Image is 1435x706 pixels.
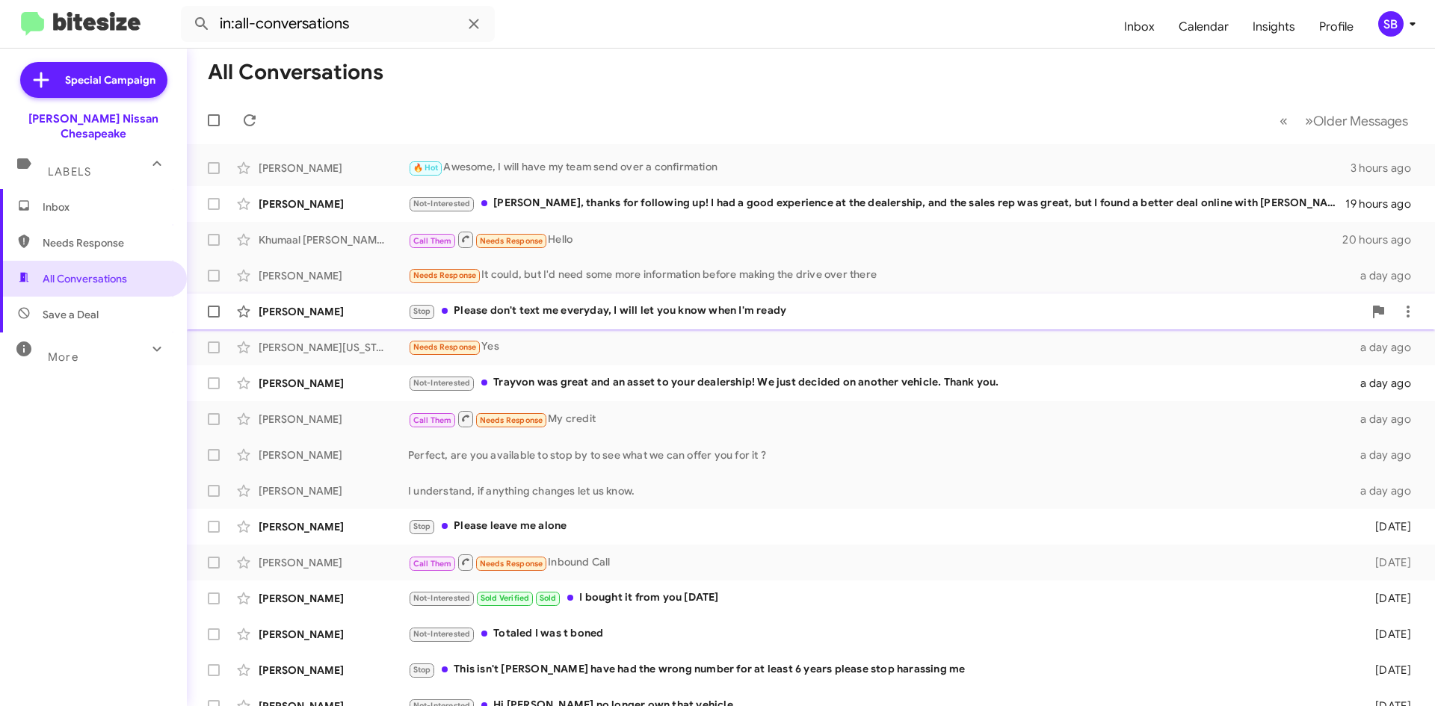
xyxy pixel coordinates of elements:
[413,378,471,388] span: Not-Interested
[181,6,495,42] input: Search
[259,304,408,319] div: [PERSON_NAME]
[413,665,431,675] span: Stop
[408,625,1351,642] div: Totaled I was t boned
[408,303,1363,320] div: Please don't text me everyday, I will let you know when I'm ready
[1351,448,1423,462] div: a day ago
[1280,111,1288,130] span: «
[1351,663,1423,678] div: [DATE]
[1342,232,1423,247] div: 20 hours ago
[1365,11,1419,37] button: SB
[1351,591,1423,606] div: [DATE]
[1307,5,1365,49] a: Profile
[1351,412,1423,427] div: a day ago
[413,593,471,603] span: Not-Interested
[1271,105,1297,136] button: Previous
[1271,105,1417,136] nav: Page navigation example
[1296,105,1417,136] button: Next
[1351,555,1423,570] div: [DATE]
[413,559,452,569] span: Call Them
[413,306,431,316] span: Stop
[408,483,1351,498] div: I understand, if anything changes let us know.
[480,415,543,425] span: Needs Response
[259,161,408,176] div: [PERSON_NAME]
[1351,268,1423,283] div: a day ago
[259,196,408,211] div: [PERSON_NAME]
[413,270,477,280] span: Needs Response
[1378,11,1404,37] div: SB
[408,195,1345,212] div: [PERSON_NAME], thanks for following up! I had a good experience at the dealership, and the sales ...
[1351,161,1423,176] div: 3 hours ago
[480,236,543,246] span: Needs Response
[413,415,452,425] span: Call Them
[408,589,1351,607] div: I bought it from you [DATE]
[208,61,383,84] h1: All Conversations
[43,271,127,286] span: All Conversations
[259,232,408,247] div: Khumaal [PERSON_NAME]
[413,236,452,246] span: Call Them
[413,342,477,352] span: Needs Response
[413,199,471,208] span: Not-Interested
[259,627,408,642] div: [PERSON_NAME]
[408,230,1342,249] div: Hello
[259,412,408,427] div: [PERSON_NAME]
[20,62,167,98] a: Special Campaign
[65,72,155,87] span: Special Campaign
[413,629,471,639] span: Not-Interested
[481,593,530,603] span: Sold Verified
[43,199,170,214] span: Inbox
[48,165,91,179] span: Labels
[408,267,1351,284] div: It could, but I'd need some more information before making the drive over there
[43,235,170,250] span: Needs Response
[48,350,78,364] span: More
[259,376,408,391] div: [PERSON_NAME]
[259,519,408,534] div: [PERSON_NAME]
[1241,5,1307,49] a: Insights
[408,518,1351,535] div: Please leave me alone
[408,448,1351,462] div: Perfect, are you available to stop by to see what we can offer you for it ?
[408,553,1351,572] div: Inbound Call
[413,163,439,173] span: 🔥 Hot
[259,448,408,462] div: [PERSON_NAME]
[408,338,1351,356] div: Yes
[408,374,1351,391] div: Trayvon was great and an asset to your dealership! We just decided on another vehicle. Thank you.
[1351,519,1423,534] div: [DATE]
[1305,111,1313,130] span: »
[1351,627,1423,642] div: [DATE]
[1345,196,1423,211] div: 19 hours ago
[1313,113,1408,129] span: Older Messages
[480,559,543,569] span: Needs Response
[1167,5,1241,49] a: Calendar
[1351,376,1423,391] div: a day ago
[1351,340,1423,355] div: a day ago
[259,483,408,498] div: [PERSON_NAME]
[259,268,408,283] div: [PERSON_NAME]
[43,307,99,322] span: Save a Deal
[1351,483,1423,498] div: a day ago
[413,521,431,531] span: Stop
[259,555,408,570] div: [PERSON_NAME]
[408,159,1351,176] div: Awesome, I will have my team send over a confirmation
[408,661,1351,678] div: This isn't [PERSON_NAME] have had the wrong number for at least 6 years please stop harassing me
[1112,5,1167,49] a: Inbox
[259,663,408,678] div: [PERSON_NAME]
[540,593,557,603] span: Sold
[259,591,408,606] div: [PERSON_NAME]
[259,340,408,355] div: [PERSON_NAME][US_STATE]
[408,409,1351,428] div: My credit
